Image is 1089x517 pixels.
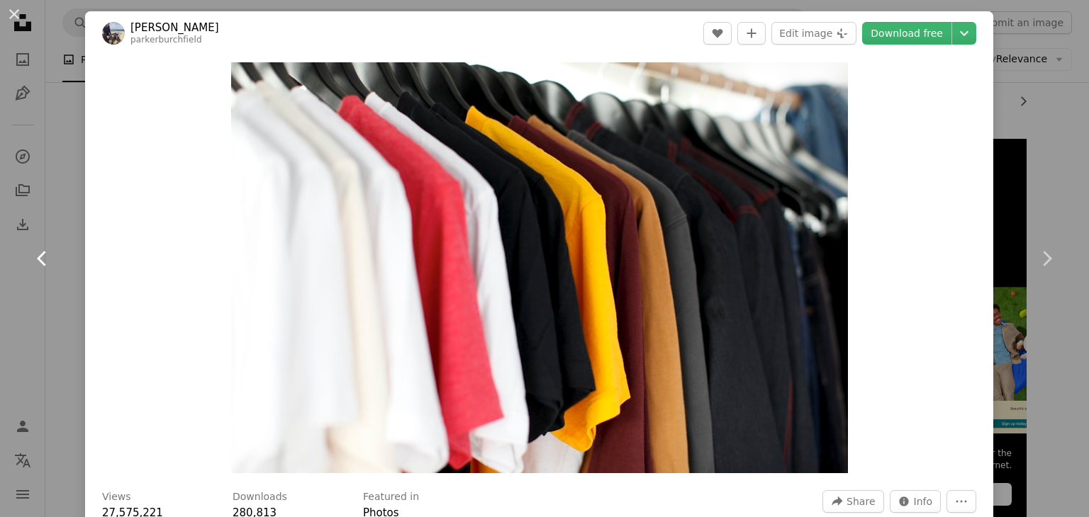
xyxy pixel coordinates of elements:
[946,490,976,513] button: More Actions
[130,21,219,35] a: [PERSON_NAME]
[363,490,419,504] h3: Featured in
[102,22,125,45] img: Go to Parker Burchfield's profile
[233,490,287,504] h3: Downloads
[771,22,856,45] button: Edit image
[822,490,883,513] button: Share this image
[737,22,766,45] button: Add to Collection
[952,22,976,45] button: Choose download size
[890,490,942,513] button: Stats about this image
[703,22,732,45] button: Like
[231,62,848,473] button: Zoom in on this image
[1004,191,1089,326] a: Next
[102,490,131,504] h3: Views
[862,22,951,45] a: Download free
[231,62,848,473] img: closeup of hanged shirts on rack
[914,491,933,512] span: Info
[847,491,875,512] span: Share
[130,35,202,45] a: parkerburchfield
